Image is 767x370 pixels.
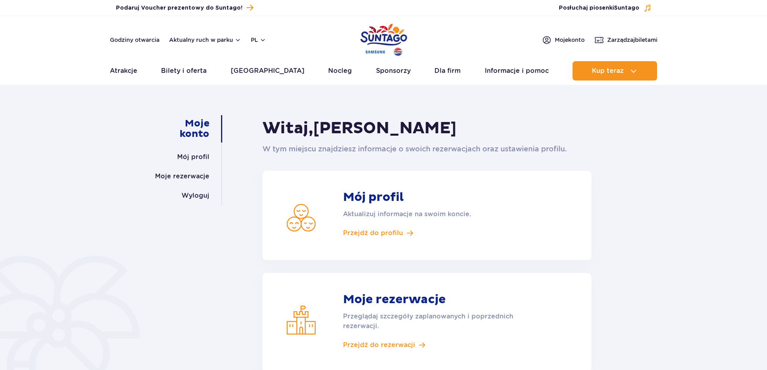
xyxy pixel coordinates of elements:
[169,37,241,43] button: Aktualny ruch w parku
[161,61,207,81] a: Bilety i oferta
[614,5,639,11] span: Suntago
[182,186,209,205] a: Wyloguj
[251,36,266,44] button: pl
[573,61,657,81] button: Kup teraz
[263,143,591,155] p: W tym miejscu znajdziesz informacje o swoich rezerwacjach oraz ustawienia profilu.
[434,61,461,81] a: Dla firm
[607,36,657,44] span: Zarządzaj biletami
[343,190,532,205] strong: Mój profil
[360,20,407,57] a: Park of Poland
[328,61,352,81] a: Nocleg
[594,35,657,45] a: Zarządzajbiletami
[555,36,585,44] span: Moje konto
[343,292,532,307] strong: Moje rezerwacje
[343,312,532,331] p: Przeglądaj szczegóły zaplanowanych i poprzednich rezerwacji.
[343,341,415,349] span: Przejdź do rezerwacji
[157,115,209,143] a: Moje konto
[485,61,549,81] a: Informacje i pomoc
[559,4,651,12] button: Posłuchaj piosenkiSuntago
[542,35,585,45] a: Mojekonto
[177,147,209,167] a: Mój profil
[116,2,253,13] a: Podaruj Voucher prezentowy do Suntago!
[231,61,304,81] a: [GEOGRAPHIC_DATA]
[343,341,532,349] a: Przejdź do rezerwacji
[343,229,403,238] span: Przejdź do profilu
[376,61,411,81] a: Sponsorzy
[263,118,591,138] h1: Witaj,
[592,67,624,74] span: Kup teraz
[343,229,532,238] a: Przejdź do profilu
[116,4,242,12] span: Podaruj Voucher prezentowy do Suntago!
[343,209,532,219] p: Aktualizuj informacje na swoim koncie.
[110,61,137,81] a: Atrakcje
[110,36,159,44] a: Godziny otwarcia
[155,167,209,186] a: Moje rezerwacje
[559,4,639,12] span: Posłuchaj piosenki
[313,118,457,138] span: [PERSON_NAME]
